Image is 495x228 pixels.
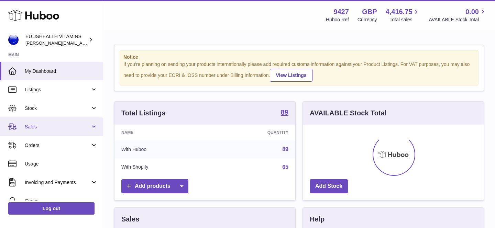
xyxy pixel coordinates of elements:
div: Currency [357,16,377,23]
span: 4,416.75 [386,7,412,16]
h3: Sales [121,215,139,224]
span: Total sales [389,16,420,23]
span: My Dashboard [25,68,98,75]
a: 89 [281,109,288,117]
a: 0.00 AVAILABLE Stock Total [429,7,487,23]
div: EU JSHEALTH VITAMINS [25,33,87,46]
span: [PERSON_NAME][EMAIL_ADDRESS][DOMAIN_NAME] [25,40,138,46]
strong: 9427 [333,7,349,16]
th: Name [114,125,212,140]
td: With Shopify [114,158,212,176]
span: Listings [25,87,90,93]
a: Log out [8,202,95,215]
span: Sales [25,124,90,130]
span: Cases [25,198,98,204]
span: Orders [25,142,90,149]
img: laura@jessicasepel.com [8,35,19,45]
span: Usage [25,161,98,167]
h3: Help [310,215,324,224]
div: If you're planning on sending your products internationally please add required customs informati... [123,61,475,82]
div: Huboo Ref [326,16,349,23]
span: Invoicing and Payments [25,179,90,186]
span: Stock [25,105,90,112]
a: 65 [282,164,288,170]
h3: AVAILABLE Stock Total [310,109,386,118]
a: Add Stock [310,179,348,193]
a: Add products [121,179,188,193]
td: With Huboo [114,140,212,158]
strong: 89 [281,109,288,116]
strong: Notice [123,54,475,60]
a: View Listings [270,69,312,82]
a: 4,416.75 Total sales [386,7,420,23]
strong: GBP [362,7,377,16]
a: 89 [282,146,288,152]
span: 0.00 [465,7,479,16]
span: AVAILABLE Stock Total [429,16,487,23]
h3: Total Listings [121,109,166,118]
th: Quantity [212,125,295,140]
